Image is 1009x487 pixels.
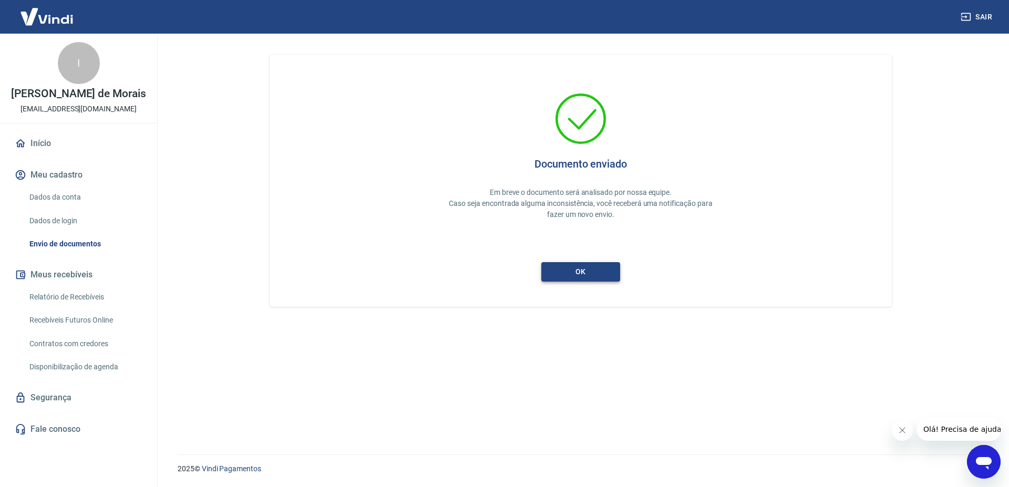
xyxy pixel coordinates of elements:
[202,464,261,473] a: Vindi Pagamentos
[541,262,620,282] button: ok
[13,418,145,441] a: Fale conosco
[13,263,145,286] button: Meus recebíveis
[25,356,145,378] a: Disponibilização de agenda
[6,7,88,16] span: Olá! Precisa de ajuda?
[967,445,1001,479] iframe: Botão para abrir a janela de mensagens
[25,210,145,232] a: Dados de login
[25,309,145,331] a: Recebíveis Futuros Online
[178,463,984,474] p: 2025 ©
[20,103,137,115] p: [EMAIL_ADDRESS][DOMAIN_NAME]
[58,42,100,84] div: I
[25,186,145,208] a: Dados da conta
[13,132,145,155] a: Início
[534,158,627,170] h4: Documento enviado
[25,233,145,255] a: Envio de documentos
[13,163,145,186] button: Meu cadastro
[13,386,145,409] a: Segurança
[917,418,1001,441] iframe: Mensagem da empresa
[443,187,719,198] p: Em breve o documento será analisado por nossa equipe.
[443,198,719,220] p: Caso seja encontrada alguma inconsistência, você receberá uma notificação para fazer um novo envio.
[13,1,81,33] img: Vindi
[959,7,996,27] button: Sair
[25,286,145,308] a: Relatório de Recebíveis
[25,333,145,355] a: Contratos com credores
[892,420,913,441] iframe: Fechar mensagem
[11,88,146,99] p: [PERSON_NAME] de Morais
